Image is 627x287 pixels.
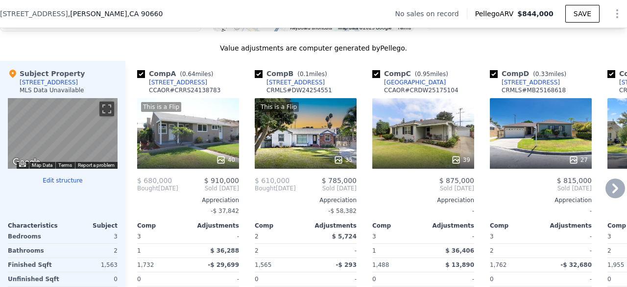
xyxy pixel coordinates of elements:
div: [DATE] [255,184,296,192]
span: Sold [DATE] [178,184,239,192]
span: 0 [137,276,141,283]
span: -$ 58,382 [328,208,357,214]
span: 2 [255,233,259,240]
div: Comp B [255,69,331,78]
span: 3 [137,233,141,240]
span: 0.1 [300,71,309,78]
div: - [308,272,357,286]
div: 2 [65,244,118,258]
button: Toggle fullscreen view [99,102,114,116]
span: ( miles) [176,71,217,78]
span: -$ 32,680 [560,261,592,268]
a: [STREET_ADDRESS] [137,78,207,86]
div: Appreciation [137,196,239,204]
div: Bedrooms [8,230,61,243]
div: CCAOR # CRDW25175104 [384,86,458,94]
div: - [490,204,592,218]
span: 0.95 [417,71,430,78]
span: , [PERSON_NAME] [68,9,163,19]
div: Finished Sqft [8,258,61,272]
span: Pellego ARV [475,9,518,19]
div: 40 [216,155,235,165]
div: Comp C [372,69,452,78]
div: Characteristics [8,222,63,230]
img: Google [10,156,43,169]
div: Adjustments [306,222,357,230]
span: $ 5,724 [332,233,357,240]
div: [STREET_ADDRESS] [20,78,78,86]
span: ( miles) [529,71,570,78]
span: $ 610,000 [255,177,289,184]
span: Sold [DATE] [490,184,592,192]
span: 1,762 [490,261,506,268]
span: Sold [DATE] [296,184,357,192]
span: Bought [137,184,158,192]
div: 3 [65,230,118,243]
span: 0.64 [182,71,195,78]
div: CRMLS # DW24254551 [266,86,332,94]
div: Comp A [137,69,217,78]
button: Show Options [607,4,627,24]
span: 1,732 [137,261,154,268]
span: 0 [255,276,259,283]
div: This is a Flip [141,102,181,112]
a: Terms (opens in new tab) [58,162,72,168]
span: $ 36,288 [210,247,239,254]
div: - [543,244,592,258]
div: 0 [65,272,118,286]
span: Sold [DATE] [372,184,474,192]
div: Subject [63,222,118,230]
div: [DATE] [137,184,178,192]
span: 1,565 [255,261,271,268]
button: Map Data [32,162,52,169]
span: ( miles) [293,71,331,78]
div: Unfinished Sqft [8,272,61,286]
span: 3 [490,233,494,240]
span: 0 [490,276,494,283]
div: - [308,244,357,258]
span: $ 36,406 [445,247,474,254]
span: $ 910,000 [204,177,239,184]
div: [STREET_ADDRESS] [149,78,207,86]
div: 2 [490,244,539,258]
span: $ 13,890 [445,261,474,268]
span: 0.33 [535,71,549,78]
div: Adjustments [188,222,239,230]
div: 1 [137,244,186,258]
button: Edit structure [8,177,118,184]
span: 1,955 [607,261,624,268]
span: $ 875,000 [439,177,474,184]
div: Bathrooms [8,244,61,258]
span: $ 785,000 [322,177,357,184]
div: This is a Flip [259,102,299,112]
button: Keyboard shortcuts [290,25,332,31]
div: Map [8,98,118,169]
span: 0 [372,276,376,283]
div: CCAOR # CRRS24138783 [149,86,220,94]
div: - [543,272,592,286]
div: Appreciation [372,196,474,204]
div: No sales on record [395,9,466,19]
span: 1,488 [372,261,389,268]
div: CRMLS # MB25168618 [502,86,566,94]
div: [STREET_ADDRESS] [502,78,560,86]
div: Comp [372,222,423,230]
span: -$ 29,699 [208,261,239,268]
span: 3 [372,233,376,240]
a: [STREET_ADDRESS] [255,78,325,86]
a: Report a problem [78,162,115,168]
a: [STREET_ADDRESS] [490,78,560,86]
div: Subject Property [8,69,85,78]
div: 1,563 [65,258,118,272]
div: - [425,230,474,243]
div: Adjustments [541,222,592,230]
div: - [190,272,239,286]
span: ( miles) [411,71,452,78]
div: - [425,272,474,286]
span: -$ 37,842 [211,208,239,214]
div: Comp [255,222,306,230]
div: Adjustments [423,222,474,230]
div: 35 [334,155,353,165]
div: 39 [451,155,470,165]
span: 0 [607,276,611,283]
